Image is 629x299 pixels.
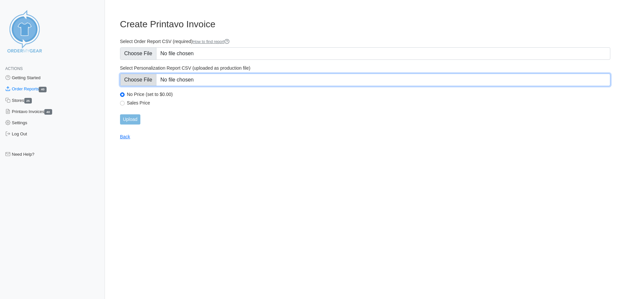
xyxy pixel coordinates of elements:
[44,109,52,115] span: 40
[193,39,230,44] a: How to find report
[120,65,610,71] label: Select Personalization Report CSV (uploaded as production file)
[127,91,610,97] label: No Price (set to $0.00)
[120,38,610,45] label: Select Order Report CSV (required)
[5,66,23,71] span: Actions
[120,114,140,125] input: Upload
[120,19,610,30] h3: Create Printavo Invoice
[39,87,47,92] span: 40
[120,134,130,139] a: Back
[24,98,32,103] span: 25
[127,100,610,106] label: Sales Price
